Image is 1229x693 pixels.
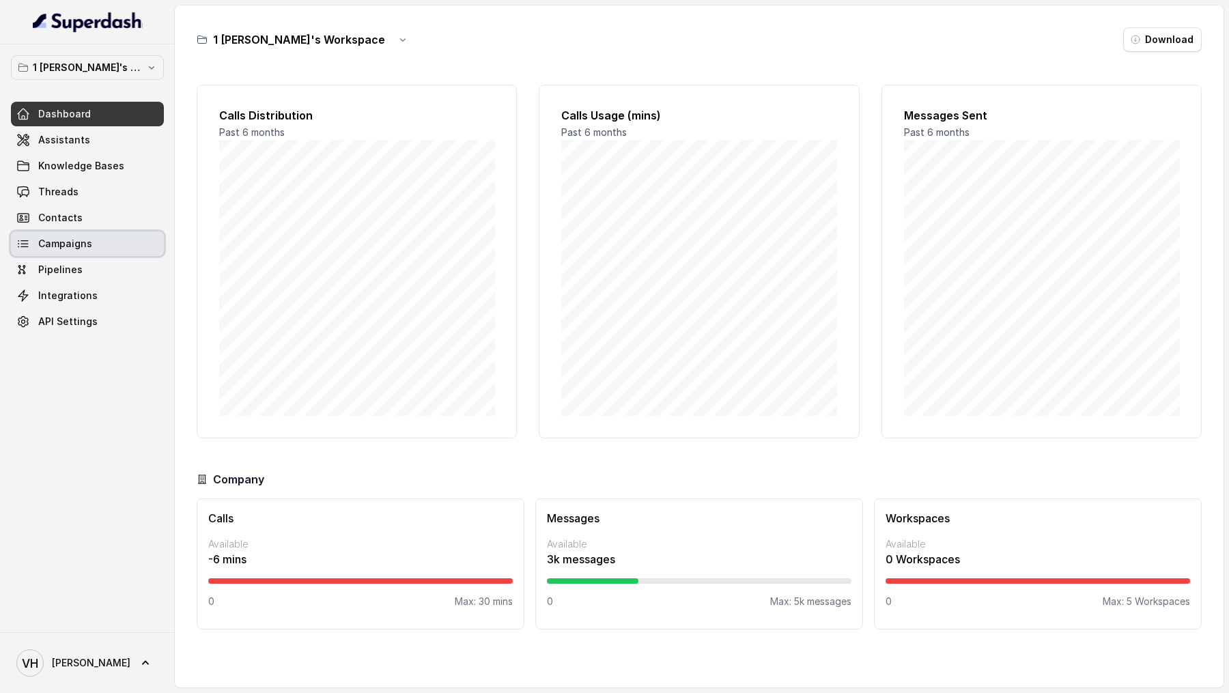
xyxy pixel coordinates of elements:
[38,211,83,225] span: Contacts
[11,283,164,308] a: Integrations
[11,180,164,204] a: Threads
[38,133,90,147] span: Assistants
[886,551,1190,567] p: 0 Workspaces
[904,126,970,138] span: Past 6 months
[208,551,513,567] p: -6 mins
[213,31,385,48] h3: 1 [PERSON_NAME]'s Workspace
[208,537,513,551] p: Available
[455,595,513,608] p: Max: 30 mins
[208,595,214,608] p: 0
[11,206,164,230] a: Contacts
[52,656,130,670] span: [PERSON_NAME]
[38,289,98,302] span: Integrations
[886,510,1190,526] h3: Workspaces
[547,595,553,608] p: 0
[33,11,143,33] img: light.svg
[547,537,851,551] p: Available
[11,102,164,126] a: Dashboard
[547,551,851,567] p: 3k messages
[11,128,164,152] a: Assistants
[219,126,285,138] span: Past 6 months
[22,656,38,670] text: VH
[219,107,494,124] h2: Calls Distribution
[561,126,627,138] span: Past 6 months
[38,107,91,121] span: Dashboard
[1123,27,1202,52] button: Download
[11,644,164,682] a: [PERSON_NAME]
[11,154,164,178] a: Knowledge Bases
[38,237,92,251] span: Campaigns
[770,595,851,608] p: Max: 5k messages
[886,537,1190,551] p: Available
[886,595,892,608] p: 0
[38,159,124,173] span: Knowledge Bases
[38,263,83,277] span: Pipelines
[1103,595,1190,608] p: Max: 5 Workspaces
[213,471,264,487] h3: Company
[11,231,164,256] a: Campaigns
[547,510,851,526] h3: Messages
[561,107,836,124] h2: Calls Usage (mins)
[208,510,513,526] h3: Calls
[38,185,79,199] span: Threads
[11,257,164,282] a: Pipelines
[11,309,164,334] a: API Settings
[904,107,1179,124] h2: Messages Sent
[38,315,98,328] span: API Settings
[11,55,164,80] button: 1 [PERSON_NAME]'s Workspace
[33,59,142,76] p: 1 [PERSON_NAME]'s Workspace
